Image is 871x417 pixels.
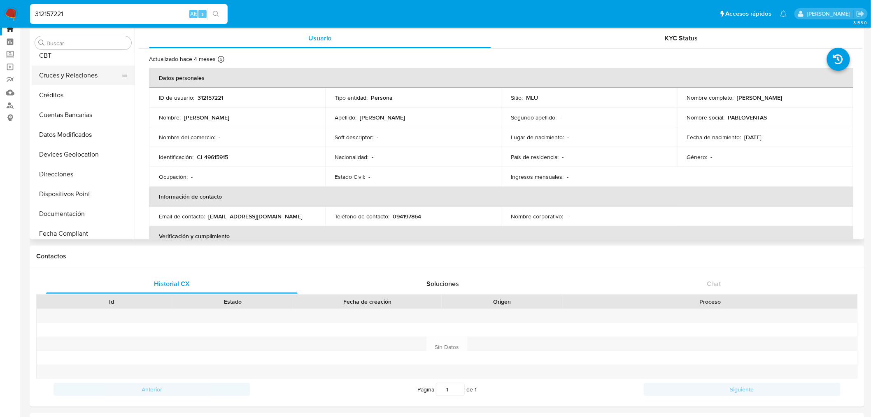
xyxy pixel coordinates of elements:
p: Fecha de nacimiento : [687,134,741,141]
p: Nombre : [159,114,181,121]
p: [PERSON_NAME] [184,114,229,121]
th: Verificación y cumplimiento [149,226,853,246]
div: Estado [178,298,287,306]
p: Sitio : [511,94,523,101]
span: Página de [417,383,477,396]
p: Lugar de nacimiento : [511,134,564,141]
p: Apellido : [335,114,357,121]
p: Nombre social : [687,114,725,121]
p: Teléfono de contacto : [335,213,390,220]
th: Datos personales [149,68,853,88]
a: Salir [856,9,865,18]
p: [PERSON_NAME] [360,114,405,121]
p: - [567,173,568,180]
button: CBT [32,46,135,66]
p: - [369,173,370,180]
p: [PERSON_NAME] [737,94,783,101]
div: Fecha de creación [299,298,436,306]
button: Direcciones [32,164,135,184]
input: Buscar usuario o caso... [30,9,228,19]
a: Notificaciones [780,10,787,17]
p: - [567,134,569,141]
p: [EMAIL_ADDRESS][DOMAIN_NAME] [208,213,303,220]
span: Historial CX [154,279,190,288]
button: search-icon [207,8,224,20]
p: - [560,114,561,121]
span: Usuario [308,33,332,43]
button: Fecha Compliant [32,224,135,244]
h1: Contactos [36,252,858,260]
p: CI 49615915 [197,153,228,161]
p: Actualizado hace 4 meses [149,55,216,63]
p: Soft descriptor : [335,134,374,141]
span: s [201,10,204,18]
p: ID de usuario : [159,94,194,101]
span: 3.155.0 [853,19,867,26]
p: Persona [371,94,393,101]
th: Información de contacto [149,187,853,206]
span: Soluciones [427,279,459,288]
p: Nombre corporativo : [511,213,563,220]
span: Chat [707,279,721,288]
button: Cuentas Bancarias [32,105,135,125]
button: Dispositivos Point [32,184,135,204]
span: Alt [190,10,197,18]
p: Ocupación : [159,173,188,180]
p: Tipo entidad : [335,94,368,101]
p: - [219,134,220,141]
p: Género : [687,153,708,161]
p: MLU [526,94,538,101]
p: País de residencia : [511,153,559,161]
button: Créditos [32,85,135,105]
p: Ingresos mensuales : [511,173,564,180]
p: gregorio.negri@mercadolibre.com [807,10,853,18]
input: Buscar [47,40,128,47]
p: Estado Civil : [335,173,366,180]
div: Proceso [568,298,852,306]
span: Accesos rápidos [726,9,772,18]
p: - [191,173,193,180]
p: - [711,153,713,161]
p: - [566,213,568,220]
p: Nacionalidad : [335,153,369,161]
p: 312157221 [198,94,223,101]
p: - [372,153,374,161]
p: Identificación : [159,153,193,161]
p: Segundo apellido : [511,114,557,121]
div: Origen [447,298,557,306]
div: Id [57,298,166,306]
button: Documentación [32,204,135,224]
button: Devices Geolocation [32,145,135,164]
p: Email de contacto : [159,213,205,220]
button: Siguiente [644,383,841,396]
p: Nombre completo : [687,94,734,101]
span: 1 [475,385,477,394]
button: Cruces y Relaciones [32,66,128,85]
p: [DATE] [745,134,762,141]
p: 094197864 [393,213,422,220]
p: Nombre del comercio : [159,134,215,141]
button: Datos Modificados [32,125,135,145]
span: KYC Status [665,33,698,43]
p: - [377,134,379,141]
button: Buscar [38,40,45,46]
button: Anterior [54,383,250,396]
p: - [562,153,564,161]
p: PABLOVENTAS [728,114,767,121]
